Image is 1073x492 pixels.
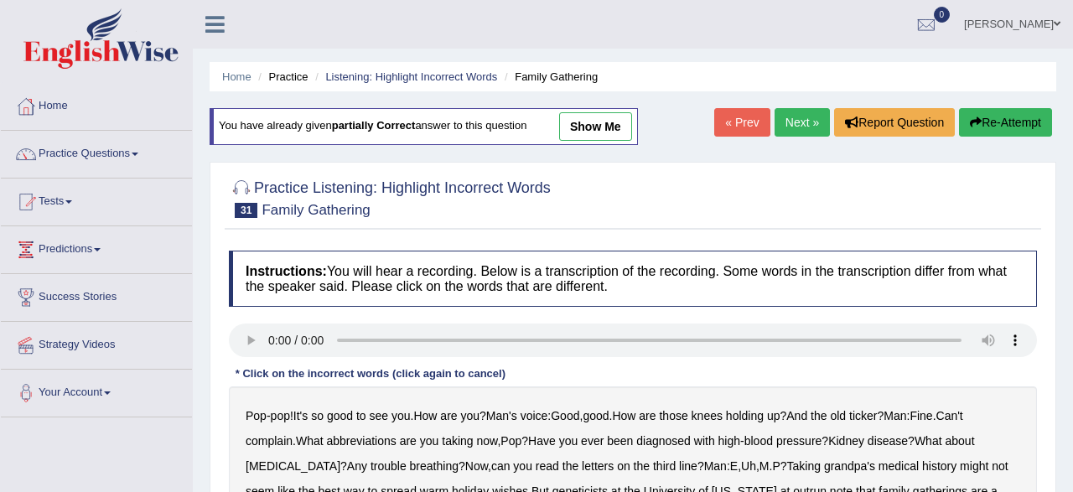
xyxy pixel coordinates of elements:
[521,409,548,422] b: voice
[246,409,267,422] b: Pop
[694,434,715,448] b: with
[786,409,807,422] b: And
[400,434,417,448] b: are
[293,409,308,422] b: It's
[992,459,1008,473] b: not
[959,108,1052,137] button: Re-Attempt
[714,108,770,137] a: « Prev
[744,434,773,448] b: blood
[332,120,416,132] b: partially correct
[210,108,638,145] div: You have already given answer to this question
[583,409,609,422] b: good
[1,83,192,125] a: Home
[730,459,738,473] b: E
[296,434,324,448] b: What
[500,69,598,85] li: Family Gathering
[718,434,740,448] b: high
[612,409,635,422] b: How
[1,370,192,412] a: Your Account
[915,434,942,448] b: What
[246,264,327,278] b: Instructions:
[1,274,192,316] a: Success Stories
[776,434,822,448] b: pressure
[910,409,932,422] b: Fine
[356,409,366,422] b: to
[311,409,324,422] b: so
[440,409,457,422] b: are
[617,459,630,473] b: on
[347,459,367,473] b: Any
[772,459,780,473] b: P
[884,409,906,422] b: Man
[726,409,764,422] b: holding
[634,459,650,473] b: the
[391,409,411,422] b: you
[879,459,919,473] b: medical
[582,459,614,473] b: letters
[559,434,578,448] b: you
[960,459,988,473] b: might
[581,434,604,448] b: ever
[327,409,353,422] b: good
[787,459,821,473] b: Taking
[246,434,293,448] b: complain
[659,409,687,422] b: those
[420,434,439,448] b: you
[1,179,192,220] a: Tests
[229,251,1037,307] h4: You will hear a recording. Below is a transcription of the recording. Some words in the transcrip...
[639,409,656,422] b: are
[229,365,512,381] div: * Click on the incorrect words (click again to cancel)
[945,434,974,448] b: about
[559,112,632,141] a: show me
[442,434,473,448] b: taking
[513,459,532,473] b: you
[371,459,407,473] b: trouble
[653,459,676,473] b: third
[824,459,875,473] b: grandpa's
[636,434,691,448] b: diagnosed
[325,70,497,83] a: Listening: Highlight Incorrect Words
[775,108,830,137] a: Next »
[491,459,511,473] b: can
[759,459,770,473] b: M
[410,459,459,473] b: breathing
[551,409,579,422] b: Good
[477,434,498,448] b: now
[934,7,951,23] span: 0
[500,434,521,448] b: Pop
[1,226,192,268] a: Predictions
[271,409,290,422] b: pop
[562,459,578,473] b: the
[370,409,389,422] b: see
[222,70,251,83] a: Home
[849,409,877,422] b: ticker
[528,434,556,448] b: Have
[936,409,963,422] b: Can't
[1,322,192,364] a: Strategy Videos
[1,131,192,173] a: Practice Questions
[692,409,723,422] b: knees
[246,459,340,473] b: [MEDICAL_DATA]
[679,459,697,473] b: line
[460,409,479,422] b: you
[922,459,956,473] b: history
[229,176,551,218] h2: Practice Listening: Highlight Incorrect Words
[834,108,955,137] button: Report Question
[262,202,370,218] small: Family Gathering
[830,409,846,422] b: old
[465,459,488,473] b: Now
[741,459,756,473] b: Uh
[327,434,397,448] b: abbreviations
[767,409,780,422] b: up
[486,409,517,422] b: Man's
[235,203,257,218] span: 31
[868,434,908,448] b: disease
[704,459,727,473] b: Man
[607,434,633,448] b: been
[254,69,308,85] li: Practice
[536,459,559,473] b: read
[413,409,437,422] b: How
[811,409,827,422] b: the
[828,434,864,448] b: Kidney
